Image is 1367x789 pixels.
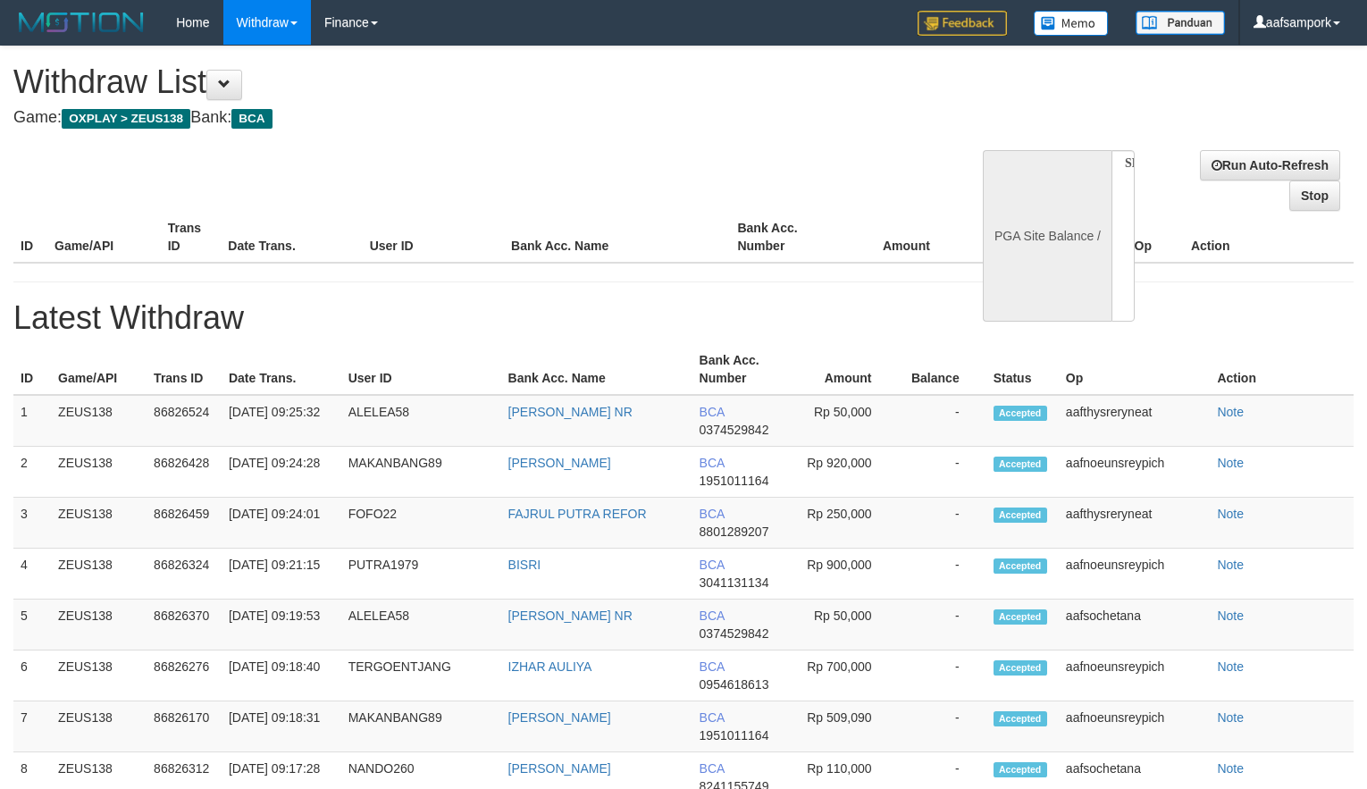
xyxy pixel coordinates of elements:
[700,405,725,419] span: BCA
[1217,456,1244,470] a: Note
[899,651,986,701] td: -
[147,600,222,651] td: 86826370
[1059,395,1211,447] td: aafthysreryneat
[692,344,788,395] th: Bank Acc. Number
[788,549,899,600] td: Rp 900,000
[231,109,272,129] span: BCA
[899,498,986,549] td: -
[13,64,893,100] h1: Withdraw List
[1128,212,1184,263] th: Op
[700,728,769,743] span: 1951011164
[918,11,1007,36] img: Feedback.jpg
[341,498,501,549] td: FOFO22
[341,344,501,395] th: User ID
[147,498,222,549] td: 86826459
[341,395,501,447] td: ALELEA58
[508,761,611,776] a: [PERSON_NAME]
[843,212,957,263] th: Amount
[1059,701,1211,752] td: aafnoeunsreypich
[147,701,222,752] td: 86826170
[13,9,149,36] img: MOTION_logo.png
[994,660,1047,676] span: Accepted
[788,600,899,651] td: Rp 50,000
[899,701,986,752] td: -
[700,761,725,776] span: BCA
[788,395,899,447] td: Rp 50,000
[1217,761,1244,776] a: Note
[501,344,692,395] th: Bank Acc. Name
[62,109,190,129] span: OXPLAY > ZEUS138
[1184,212,1354,263] th: Action
[51,447,147,498] td: ZEUS138
[51,549,147,600] td: ZEUS138
[899,600,986,651] td: -
[700,456,725,470] span: BCA
[508,558,541,572] a: BISRI
[1059,600,1211,651] td: aafsochetana
[1059,344,1211,395] th: Op
[363,212,504,263] th: User ID
[1289,180,1340,211] a: Stop
[957,212,1061,263] th: Balance
[700,710,725,725] span: BCA
[899,447,986,498] td: -
[700,423,769,437] span: 0374529842
[222,600,341,651] td: [DATE] 09:19:53
[222,447,341,498] td: [DATE] 09:24:28
[983,150,1111,322] div: PGA Site Balance /
[13,600,51,651] td: 5
[994,558,1047,574] span: Accepted
[13,701,51,752] td: 7
[700,474,769,488] span: 1951011164
[161,212,222,263] th: Trans ID
[788,651,899,701] td: Rp 700,000
[1217,507,1244,521] a: Note
[51,600,147,651] td: ZEUS138
[700,659,725,674] span: BCA
[13,498,51,549] td: 3
[341,549,501,600] td: PUTRA1979
[994,609,1047,625] span: Accepted
[221,212,362,263] th: Date Trans.
[508,507,647,521] a: FAJRUL PUTRA REFOR
[700,507,725,521] span: BCA
[899,344,986,395] th: Balance
[13,109,893,127] h4: Game: Bank:
[700,525,769,539] span: 8801289207
[1217,609,1244,623] a: Note
[222,344,341,395] th: Date Trans.
[13,651,51,701] td: 6
[51,651,147,701] td: ZEUS138
[508,456,611,470] a: [PERSON_NAME]
[700,609,725,623] span: BCA
[222,549,341,600] td: [DATE] 09:21:15
[1034,11,1109,36] img: Button%20Memo.svg
[341,701,501,752] td: MAKANBANG89
[788,701,899,752] td: Rp 509,090
[1059,651,1211,701] td: aafnoeunsreypich
[1217,405,1244,419] a: Note
[13,549,51,600] td: 4
[1200,150,1340,180] a: Run Auto-Refresh
[1210,344,1354,395] th: Action
[147,395,222,447] td: 86826524
[508,710,611,725] a: [PERSON_NAME]
[986,344,1059,395] th: Status
[13,300,1354,336] h1: Latest Withdraw
[341,651,501,701] td: TERGOENTJANG
[1136,11,1225,35] img: panduan.png
[899,549,986,600] td: -
[341,600,501,651] td: ALELEA58
[13,344,51,395] th: ID
[788,344,899,395] th: Amount
[51,344,147,395] th: Game/API
[1217,659,1244,674] a: Note
[508,609,633,623] a: [PERSON_NAME] NR
[1059,498,1211,549] td: aafthysreryneat
[147,344,222,395] th: Trans ID
[222,651,341,701] td: [DATE] 09:18:40
[147,447,222,498] td: 86826428
[700,677,769,692] span: 0954618613
[13,447,51,498] td: 2
[51,395,147,447] td: ZEUS138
